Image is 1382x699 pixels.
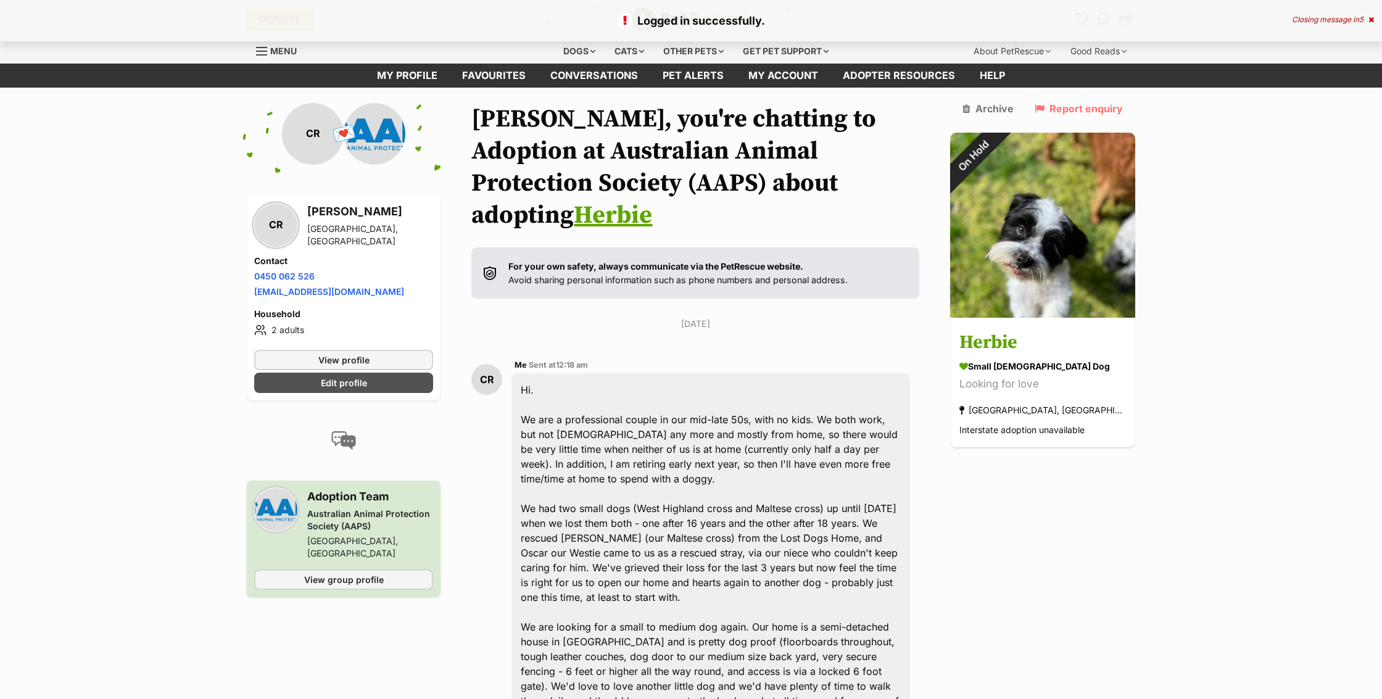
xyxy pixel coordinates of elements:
[1359,15,1363,24] span: 5
[933,115,1013,196] div: On Hold
[254,373,433,393] a: Edit profile
[950,308,1135,320] a: On Hold
[307,488,433,505] h3: Adoption Team
[307,223,433,247] div: [GEOGRAPHIC_DATA], [GEOGRAPHIC_DATA]
[254,569,433,590] a: View group profile
[330,120,358,147] span: 💌
[1035,103,1123,114] a: Report enquiry
[650,64,736,88] a: Pet alerts
[254,255,433,267] h4: Contact
[967,64,1017,88] a: Help
[606,39,653,64] div: Cats
[12,12,1370,29] p: Logged in successfully.
[254,286,404,297] a: [EMAIL_ADDRESS][DOMAIN_NAME]
[959,424,1085,435] span: Interstate adoption unavailable
[254,308,433,320] h4: Household
[270,46,297,56] span: Menu
[254,488,297,531] img: Australian Animal Protection Society (AAPS) profile pic
[508,260,848,286] p: Avoid sharing personal information such as phone numbers and personal address.
[830,64,967,88] a: Adopter resources
[471,317,919,330] p: [DATE]
[959,402,1126,418] div: [GEOGRAPHIC_DATA], [GEOGRAPHIC_DATA]
[555,39,604,64] div: Dogs
[1292,15,1374,24] div: Closing message in
[256,39,305,61] a: Menu
[508,261,803,271] strong: For your own safety, always communicate via the PetRescue website.
[538,64,650,88] a: conversations
[254,323,433,337] li: 2 adults
[321,376,367,389] span: Edit profile
[736,64,830,88] a: My account
[307,535,433,560] div: [GEOGRAPHIC_DATA], [GEOGRAPHIC_DATA]
[515,360,527,370] span: Me
[254,350,433,370] a: View profile
[959,329,1126,357] h3: Herbie
[282,103,344,165] div: CR
[950,320,1135,447] a: Herbie small [DEMOGRAPHIC_DATA] Dog Looking for love [GEOGRAPHIC_DATA], [GEOGRAPHIC_DATA] Interst...
[318,354,370,366] span: View profile
[365,64,450,88] a: My profile
[734,39,837,64] div: Get pet support
[1062,39,1135,64] div: Good Reads
[344,103,405,165] img: Australian Animal Protection Society (AAPS) profile pic
[307,508,433,532] div: Australian Animal Protection Society (AAPS)
[965,39,1059,64] div: About PetRescue
[254,204,297,247] div: CR
[471,103,919,231] h1: [PERSON_NAME], you're chatting to Adoption at Australian Animal Protection Society (AAPS) about a...
[950,133,1135,318] img: Herbie
[529,360,588,370] span: Sent at
[655,39,732,64] div: Other pets
[959,360,1126,373] div: small [DEMOGRAPHIC_DATA] Dog
[331,431,356,450] img: conversation-icon-4a6f8262b818ee0b60e3300018af0b2d0b884aa5de6e9bcb8d3d4eeb1a70a7c4.svg
[574,200,652,231] a: Herbie
[962,103,1014,114] a: Archive
[307,203,433,220] h3: [PERSON_NAME]
[471,364,502,395] div: CR
[254,271,315,281] a: 0450 062 526
[556,360,588,370] span: 12:18 am
[959,376,1126,392] div: Looking for love
[304,573,384,586] span: View group profile
[450,64,538,88] a: Favourites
